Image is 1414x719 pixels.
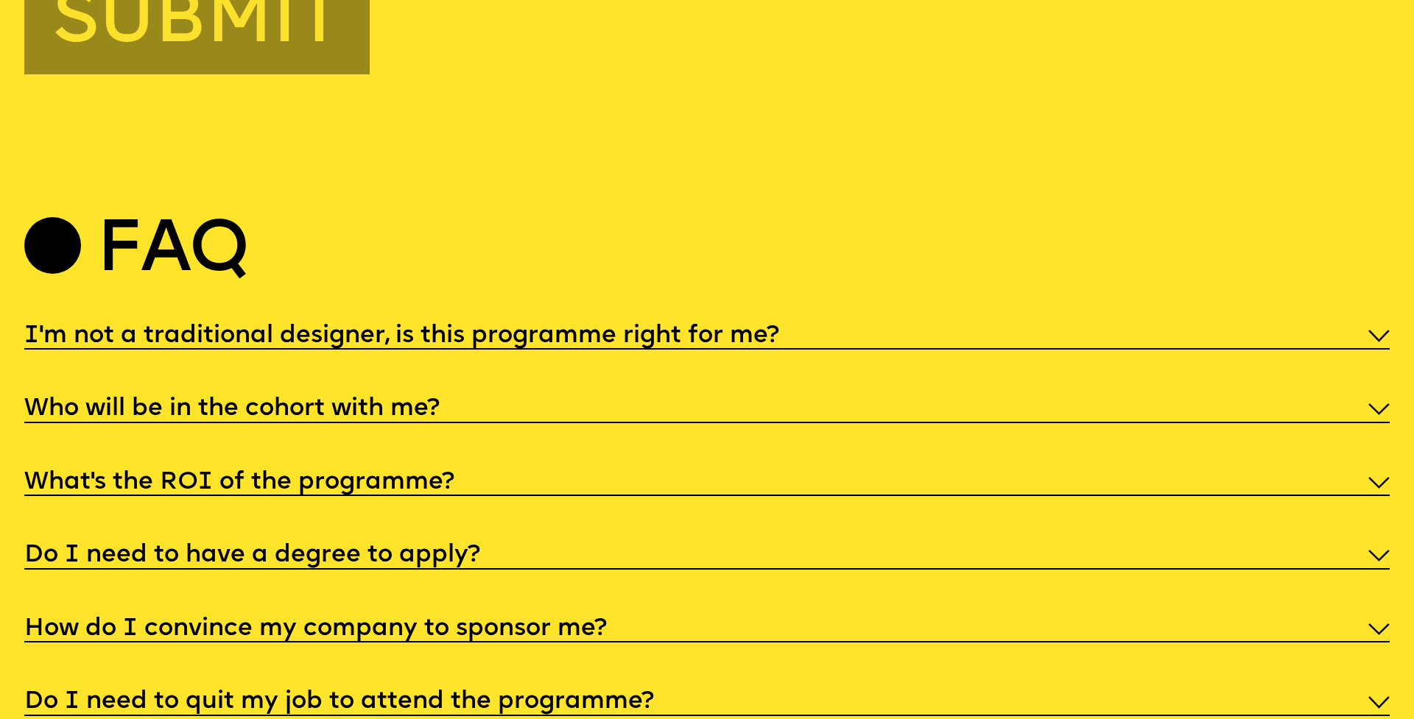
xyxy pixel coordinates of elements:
[24,329,779,344] h5: I'm not a traditional designer, is this programme right for me?
[24,402,440,417] h5: Who will be in the cohort with me?
[24,622,607,637] h5: How do I convince my company to sponsor me?
[24,548,480,563] h5: Do I need to have a degree to apply?
[96,222,247,283] h2: Faq
[24,475,454,490] h5: What’s the ROI of the programme?
[24,695,654,709] h5: Do I need to quit my job to attend the programme?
